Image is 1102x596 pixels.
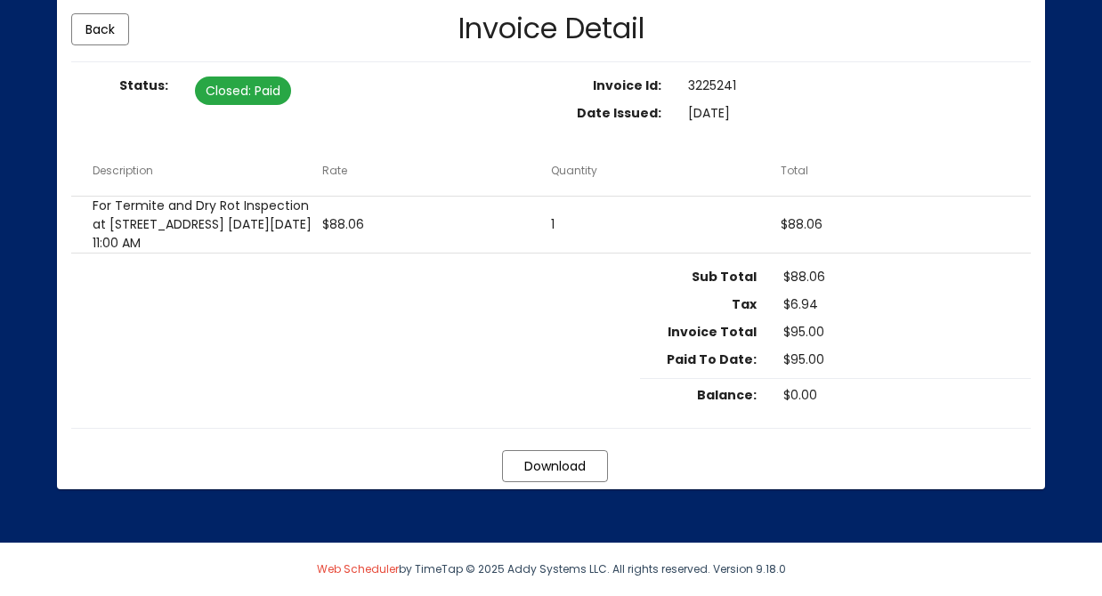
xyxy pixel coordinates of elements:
dd: $6.94 [770,295,1031,316]
strong: Status: [119,77,168,94]
strong: Balance: [697,386,757,404]
strong: Date Issued: [577,104,661,122]
dd: $88.06 [770,268,1031,288]
dd: $0.00 [770,386,1031,407]
button: Change sorting for rate [322,163,347,179]
strong: Invoice Id: [593,77,661,94]
span: Back [85,20,115,38]
span: $88.06 [322,215,364,234]
h2: Invoice Detail [458,14,644,43]
strong: Sub Total [692,268,757,286]
div: by TimeTap © 2025 Addy Systems LLC. All rights reserved. Version 9.18.0 [44,543,1058,596]
span: Download [524,457,586,475]
strong: Invoice Total [668,323,757,341]
button: Go Back [71,13,129,45]
span: : Paid [248,82,280,101]
a: Web Scheduler [317,561,399,576]
dd: [DATE] [675,104,1045,125]
strong: Tax [732,295,757,313]
dd: $95.00 [770,350,1031,371]
button: Change sorting for quantity [551,163,597,179]
button: Change sorting for description [93,163,153,179]
span: 1 [551,215,555,234]
span: 3225241 [688,77,736,94]
span: $88.06 [781,215,822,234]
button: Change sorting for netAmount [781,163,808,179]
dd: $95.00 [770,323,1031,343]
mat-chip: Closed [195,77,291,105]
button: Print Invoice [502,450,608,482]
span: For Termite and Dry Rot Inspection at [STREET_ADDRESS] [DATE][DATE] 11:00 AM [93,197,322,253]
strong: Paid To Date: [667,350,757,368]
